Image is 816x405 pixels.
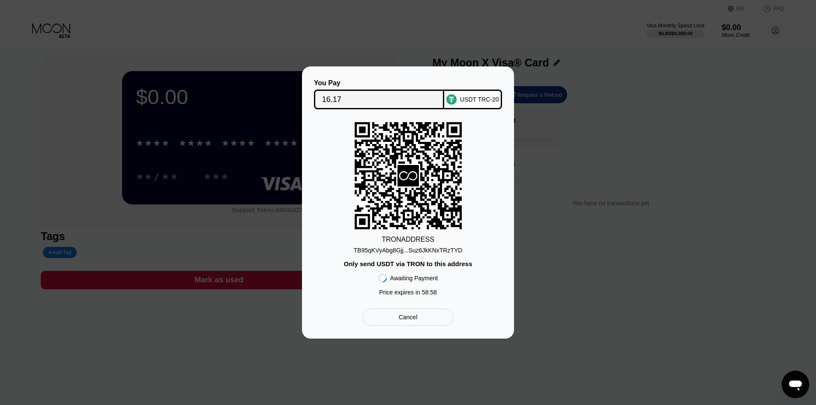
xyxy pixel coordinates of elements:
iframe: Button to launch messaging window [782,371,809,398]
div: You PayUSDT TRC-20 [315,79,501,109]
div: Cancel [362,309,454,326]
div: TB95qKVyAbg8Gjj...Suz6JkKNxTRzTYD [354,243,463,254]
div: Cancel [399,313,418,321]
div: Only send USDT via TRON to this address [344,260,472,267]
div: USDT TRC-20 [460,96,499,103]
div: Price expires in [379,289,437,296]
div: TB95qKVyAbg8Gjj...Suz6JkKNxTRzTYD [354,247,463,254]
div: You Pay [314,79,445,87]
div: TRON ADDRESS [382,236,434,243]
div: Awaiting Payment [390,275,438,282]
span: 58 : 58 [422,289,437,296]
